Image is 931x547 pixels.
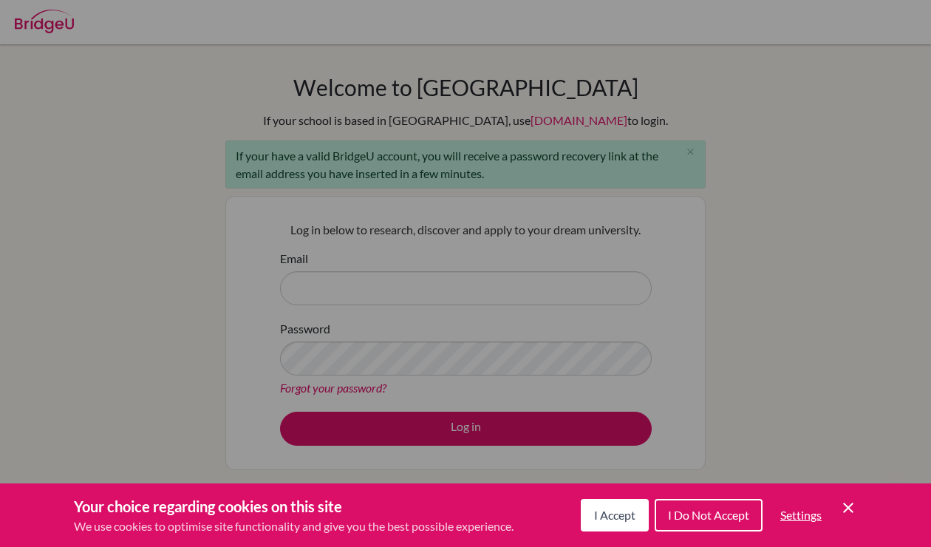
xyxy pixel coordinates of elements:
[768,500,833,530] button: Settings
[780,508,822,522] span: Settings
[74,495,514,517] h3: Your choice regarding cookies on this site
[74,517,514,535] p: We use cookies to optimise site functionality and give you the best possible experience.
[839,499,857,517] button: Save and close
[581,499,649,531] button: I Accept
[668,508,749,522] span: I Do Not Accept
[594,508,635,522] span: I Accept
[655,499,763,531] button: I Do Not Accept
